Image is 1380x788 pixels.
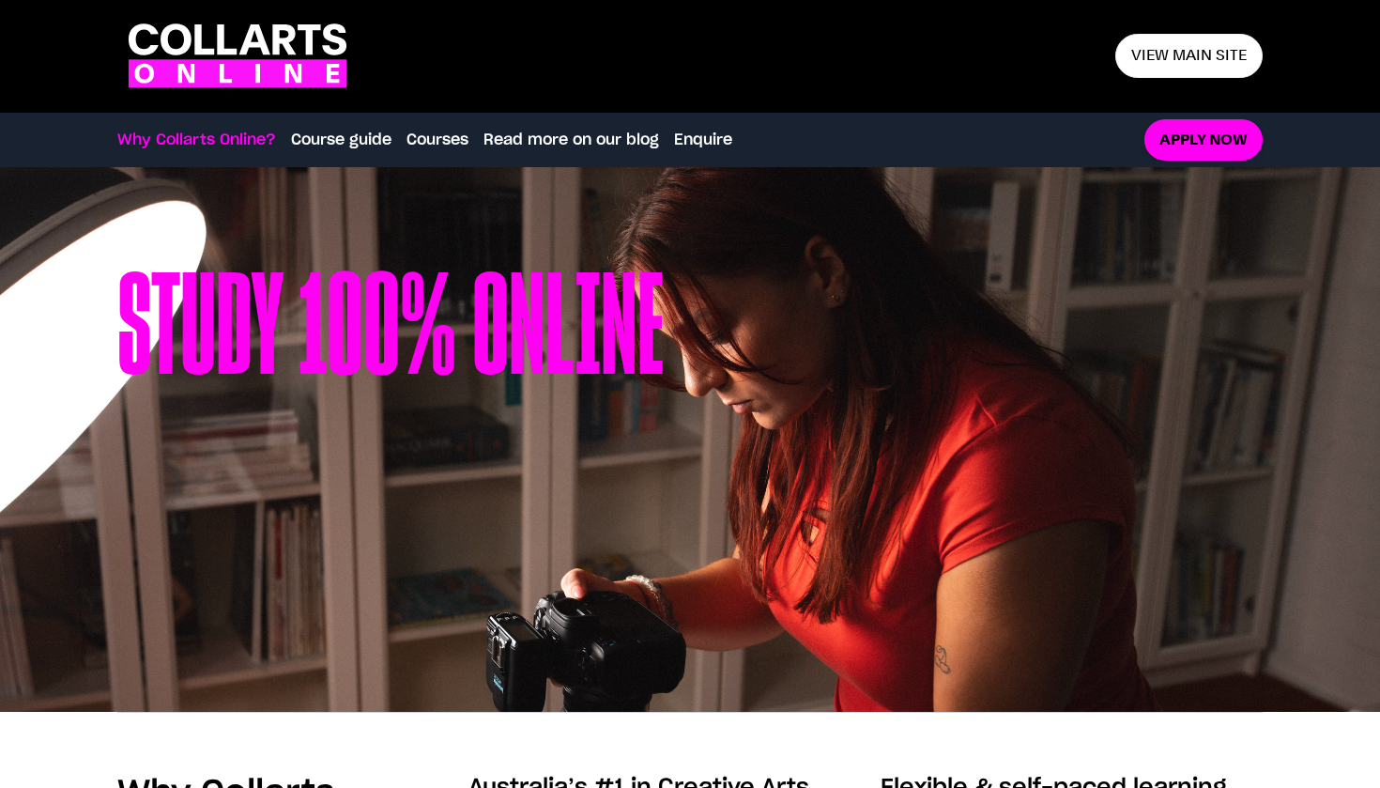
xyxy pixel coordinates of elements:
[291,129,391,151] a: Course guide
[117,261,664,618] h1: Study 100% online
[483,129,659,151] a: Read more on our blog
[406,129,468,151] a: Courses
[1115,34,1263,78] a: View main site
[117,129,276,151] a: Why Collarts Online?
[674,129,732,151] a: Enquire
[1144,119,1263,162] a: Apply now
